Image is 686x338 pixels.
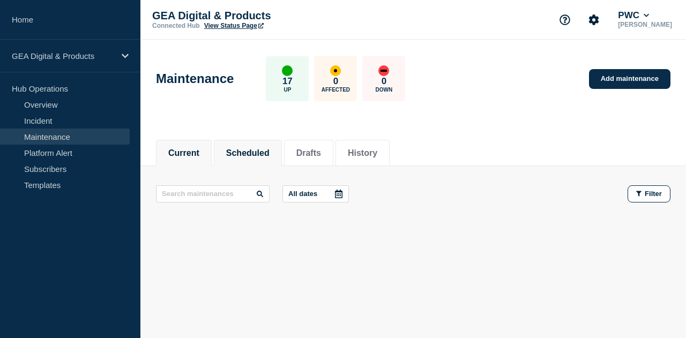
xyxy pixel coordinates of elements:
button: Scheduled [226,148,270,158]
p: [PERSON_NAME] [616,21,674,28]
p: 0 [382,76,386,87]
p: 0 [333,76,338,87]
p: 17 [282,76,293,87]
div: affected [330,65,341,76]
input: Search maintenances [156,185,270,202]
button: All dates [282,185,349,202]
p: All dates [288,190,317,198]
p: Affected [322,87,350,93]
a: Add maintenance [589,69,670,89]
div: up [282,65,293,76]
p: Up [284,87,291,93]
a: View Status Page [204,22,264,29]
div: down [378,65,389,76]
p: Down [376,87,393,93]
p: GEA Digital & Products [152,10,367,22]
p: GEA Digital & Products [12,51,115,61]
h1: Maintenance [156,71,234,86]
button: Drafts [296,148,321,158]
button: Support [554,9,576,31]
button: History [348,148,377,158]
button: Filter [628,185,670,202]
button: Current [168,148,199,158]
button: Account settings [583,9,605,31]
p: Connected Hub [152,22,200,29]
span: Filter [645,190,662,198]
button: PWC [616,10,651,21]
